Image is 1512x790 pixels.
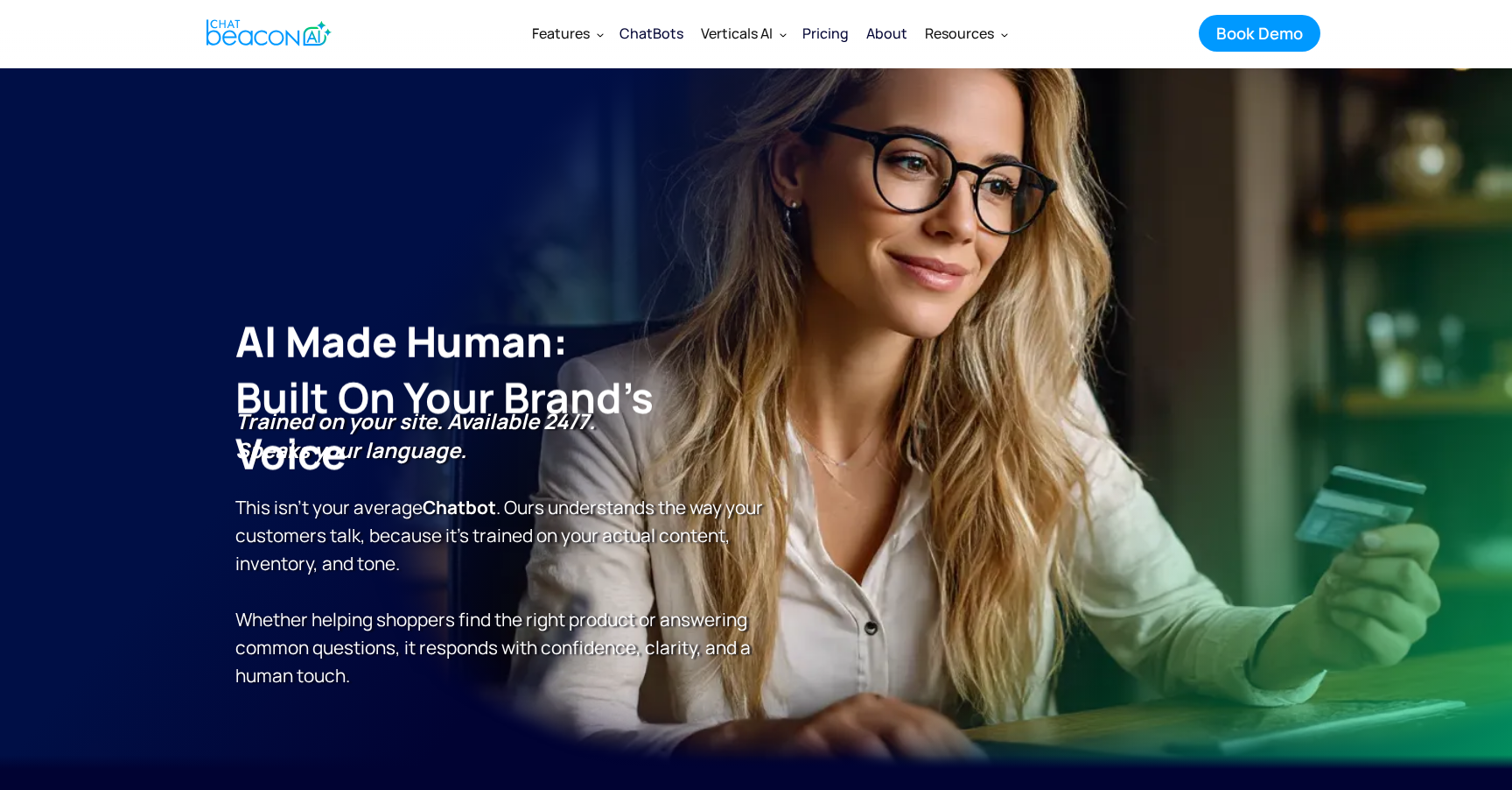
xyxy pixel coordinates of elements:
p: This isn’t your average . Ours understands the way your customers talk, because it’s trained on y... [235,407,765,689]
div: Resources [916,12,1015,54]
div: Pricing [802,21,849,46]
img: Dropdown [780,31,787,38]
div: Features [523,12,611,54]
div: About [866,21,907,46]
img: Dropdown [597,31,604,38]
span: Built on Your Brand’s Voice [235,369,654,482]
img: Dropdown [1001,31,1008,38]
a: About [857,11,916,56]
div: ChatBots [619,21,683,46]
strong: Chatbot [423,495,496,519]
div: Features [532,21,590,46]
a: ChatBots [611,12,692,54]
div: Verticals AI [692,12,794,54]
h1: AI Made Human: ‍ [235,314,765,482]
a: Pricing [794,11,857,56]
a: Book Demo [1199,15,1320,52]
a: home [192,11,341,54]
div: Verticals AI [701,21,773,46]
div: Book Demo [1216,22,1303,45]
div: Resources [925,21,994,46]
